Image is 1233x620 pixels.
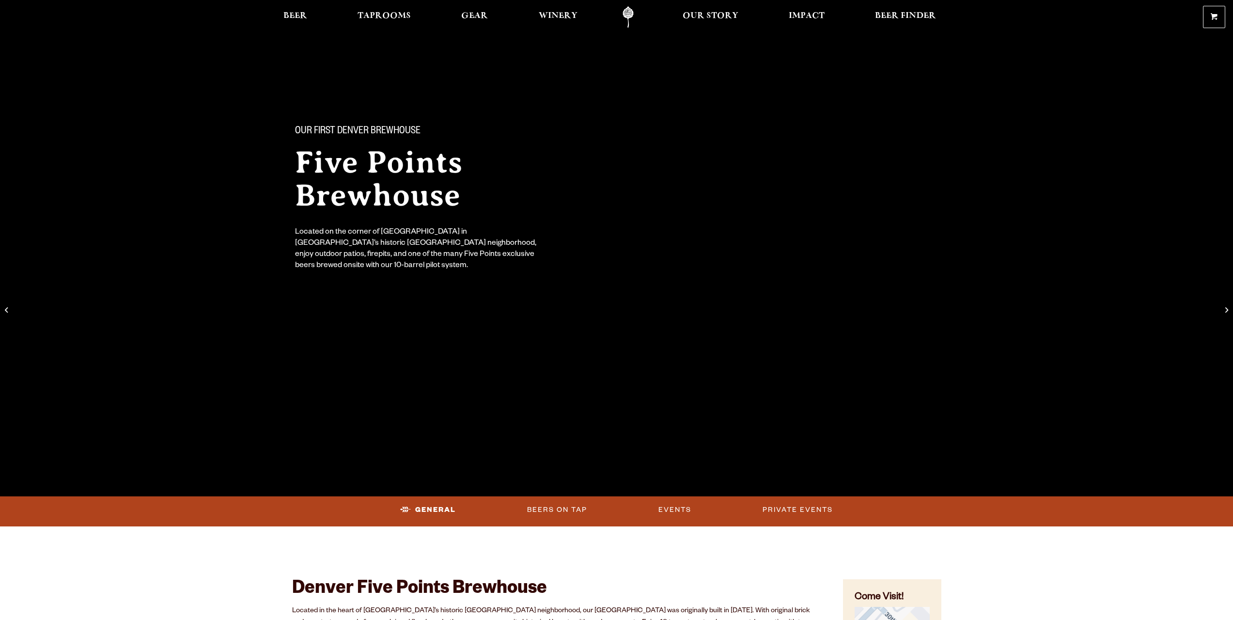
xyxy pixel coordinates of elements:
[676,6,745,28] a: Our Story
[295,227,543,272] div: Located on the corner of [GEOGRAPHIC_DATA] in [GEOGRAPHIC_DATA]’s historic [GEOGRAPHIC_DATA] neig...
[295,146,597,212] h2: Five Points Brewhouse
[283,12,307,20] span: Beer
[292,579,819,601] h2: Denver Five Points Brewhouse
[782,6,831,28] a: Impact
[875,12,936,20] span: Beer Finder
[532,6,584,28] a: Winery
[539,12,577,20] span: Winery
[855,591,929,605] h4: Come Visit!
[351,6,417,28] a: Taprooms
[610,6,646,28] a: Odell Home
[358,12,411,20] span: Taprooms
[869,6,942,28] a: Beer Finder
[789,12,825,20] span: Impact
[396,499,460,521] a: General
[759,499,837,521] a: Private Events
[277,6,313,28] a: Beer
[455,6,494,28] a: Gear
[461,12,488,20] span: Gear
[523,499,591,521] a: Beers on Tap
[295,126,421,138] span: Our First Denver Brewhouse
[655,499,695,521] a: Events
[683,12,738,20] span: Our Story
